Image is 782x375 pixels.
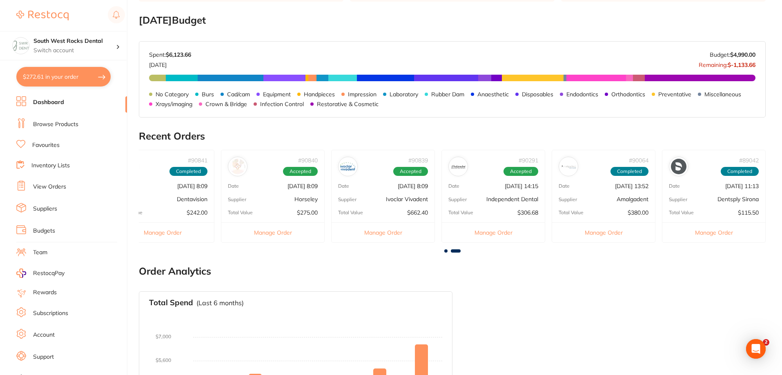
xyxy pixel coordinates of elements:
[297,209,318,216] p: $275.00
[338,183,349,189] p: Date
[704,91,741,98] p: Miscellaneous
[728,61,755,69] strong: $-1,133.66
[615,183,648,189] p: [DATE] 13:52
[407,209,428,216] p: $662.40
[340,159,356,174] img: Ivoclar Vivadent
[294,196,318,202] p: Horseley
[317,101,379,107] p: Restorative & Cosmetic
[566,91,598,98] p: Endodontics
[448,183,459,189] p: Date
[504,167,538,176] span: Accepted
[33,47,116,55] p: Switch account
[33,205,57,213] a: Suppliers
[522,91,553,98] p: Disposables
[730,51,755,58] strong: $4,990.00
[156,101,192,107] p: Xrays/imaging
[111,222,214,242] button: Manage Order
[431,91,464,98] p: Rubber Dam
[738,209,759,216] p: $115.50
[332,222,434,242] button: Manage Order
[338,197,356,202] p: Supplier
[33,227,55,235] a: Budgets
[710,51,755,58] p: Budget:
[559,210,584,215] p: Total Value
[390,91,418,98] p: Laboratory
[669,210,694,215] p: Total Value
[31,162,70,170] a: Inventory Lists
[156,91,189,98] p: No Category
[177,183,207,189] p: [DATE] 8:09
[658,91,691,98] p: Preventative
[398,183,428,189] p: [DATE] 8:09
[166,51,191,58] strong: $6,123.66
[16,268,26,278] img: RestocqPay
[393,167,428,176] span: Accepted
[33,183,66,191] a: View Orders
[169,167,207,176] span: Completed
[486,196,538,202] p: Independent Dental
[33,288,57,297] a: Rewards
[699,58,755,68] p: Remaining:
[519,157,538,164] p: # 90291
[16,67,111,87] button: $272.61 in your order
[717,196,759,202] p: Dentsply Sirona
[263,91,291,98] p: Equipment
[559,183,570,189] p: Date
[188,157,207,164] p: # 90841
[448,197,467,202] p: Supplier
[448,210,473,215] p: Total Value
[669,197,687,202] p: Supplier
[16,11,69,20] img: Restocq Logo
[610,167,648,176] span: Completed
[33,269,65,277] span: RestocqPay
[559,197,577,202] p: Supplier
[746,339,766,359] div: Open Intercom Messenger
[505,183,538,189] p: [DATE] 14:15
[287,183,318,189] p: [DATE] 8:09
[298,157,318,164] p: # 90840
[725,183,759,189] p: [DATE] 11:13
[228,183,239,189] p: Date
[16,6,69,25] a: Restocq Logo
[221,222,324,242] button: Manage Order
[671,159,686,174] img: Dentsply Sirona
[348,91,377,98] p: Impression
[561,159,576,174] img: Amalgadent
[33,353,54,361] a: Support
[228,197,246,202] p: Supplier
[139,266,766,277] h2: Order Analytics
[450,159,466,174] img: Independent Dental
[304,91,335,98] p: Handpieces
[617,196,648,202] p: Amalgadent
[739,157,759,164] p: # 89042
[477,91,509,98] p: Anaesthetic
[386,196,428,202] p: Ivoclar Vivadent
[662,222,765,242] button: Manage Order
[32,141,60,149] a: Favourites
[196,299,244,306] p: (Last 6 months)
[33,98,64,107] a: Dashboard
[283,167,318,176] span: Accepted
[552,222,655,242] button: Manage Order
[228,210,253,215] p: Total Value
[139,15,766,26] h2: [DATE] Budget
[149,58,191,68] p: [DATE]
[205,101,247,107] p: Crown & Bridge
[202,91,214,98] p: Burs
[177,196,207,202] p: Dentavision
[260,101,304,107] p: Infection Control
[149,51,191,58] p: Spent:
[338,210,363,215] p: Total Value
[763,339,769,346] span: 2
[227,91,250,98] p: Cad/cam
[669,183,680,189] p: Date
[33,309,68,317] a: Subscriptions
[33,249,47,257] a: Team
[33,37,116,45] h4: South West Rocks Dental
[33,120,78,129] a: Browse Products
[517,209,538,216] p: $306.68
[628,209,648,216] p: $380.00
[139,131,766,142] h2: Recent Orders
[442,222,545,242] button: Manage Order
[187,209,207,216] p: $242.00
